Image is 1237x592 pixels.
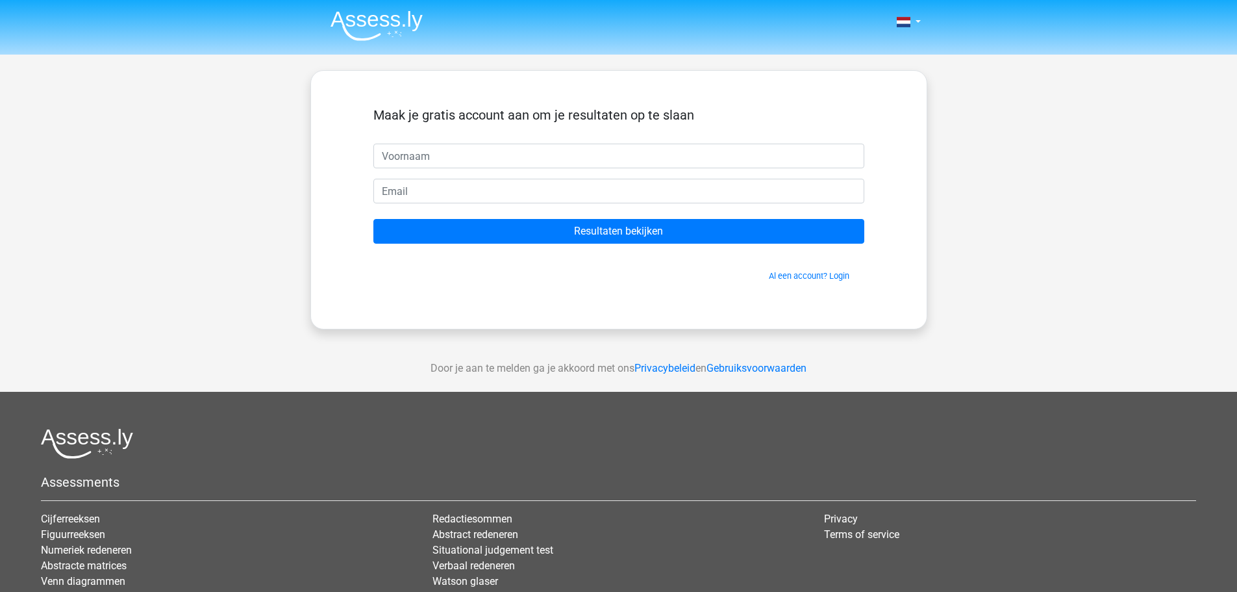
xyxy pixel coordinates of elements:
a: Venn diagrammen [41,575,125,587]
a: Situational judgement test [432,544,553,556]
a: Watson glaser [432,575,498,587]
a: Privacy [824,513,858,525]
a: Numeriek redeneren [41,544,132,556]
h5: Maak je gratis account aan om je resultaten op te slaan [373,107,864,123]
a: Terms of service [824,528,899,541]
a: Abstracte matrices [41,560,127,572]
a: Redactiesommen [432,513,512,525]
a: Privacybeleid [634,362,695,374]
a: Gebruiksvoorwaarden [706,362,806,374]
input: Resultaten bekijken [373,219,864,244]
a: Abstract redeneren [432,528,518,541]
h5: Assessments [41,474,1196,490]
img: Assessly logo [41,428,133,459]
img: Assessly [331,10,423,41]
a: Al een account? Login [769,271,849,281]
a: Verbaal redeneren [432,560,515,572]
a: Cijferreeksen [41,513,100,525]
input: Voornaam [373,144,864,168]
a: Figuurreeksen [41,528,105,541]
input: Email [373,179,864,203]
